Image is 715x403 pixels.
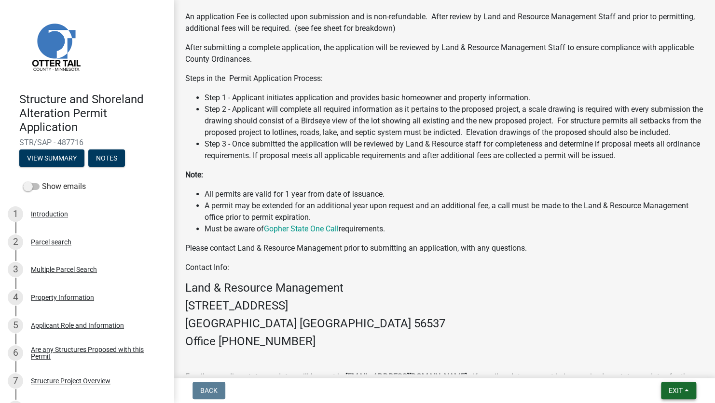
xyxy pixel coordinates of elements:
[669,387,683,394] span: Exit
[205,92,703,104] li: Step 1 - Applicant initiates application and provides basic homeowner and property information.
[19,10,92,82] img: Otter Tail County, Minnesota
[192,382,225,399] button: Back
[19,138,154,147] span: STR/SAP - 487716
[185,262,703,273] p: Contact Info:
[185,242,703,254] p: Please contact Land & Resource Management prior to submitting an application, with any questions.
[31,211,68,217] div: Introduction
[88,149,125,167] button: Notes
[205,104,703,138] li: Step 2 - Applicant will complete all required information as it pertains to the proposed project,...
[31,266,97,273] div: Multiple Parcel Search
[205,200,703,223] li: A permit may be extended for an additional year upon request and an additional fee, a call must b...
[8,234,23,250] div: 2
[8,373,23,389] div: 7
[185,281,703,295] h4: Land & Resource Management
[8,318,23,333] div: 5
[8,262,23,277] div: 3
[185,42,703,65] p: After submitting a complete application, the application will be reviewed by Land & Resource Mana...
[185,335,703,349] h4: Office [PHONE_NUMBER]
[19,149,84,167] button: View Summary
[200,387,218,394] span: Back
[8,290,23,305] div: 4
[661,382,696,399] button: Exit
[205,138,703,161] li: Step 3 - Once submitted the application will be reviewed by Land & Resource staff for completenes...
[19,93,166,134] h4: Structure and Shoreland Alteration Permit Application
[19,155,84,163] wm-modal-confirm: Summary
[185,317,703,331] h4: [GEOGRAPHIC_DATA] [GEOGRAPHIC_DATA] 56537
[185,170,203,179] strong: Note:
[205,223,703,235] li: Must be aware of requirements.
[185,11,703,34] p: An application Fee is collected upon submission and is non-refundable. After review by Land and R...
[31,239,71,245] div: Parcel search
[264,224,339,233] a: Gopher State One Call
[205,188,703,200] li: All permits are valid for 1 year from date of issuance.
[23,181,86,192] label: Show emails
[185,73,703,84] p: Steps in the Permit Application Process:
[31,346,158,360] div: Are any Structures Proposed with this Permit
[185,299,703,313] h4: [STREET_ADDRESS]
[185,371,703,394] p: Emails regarding status updates will be sent by . If email updates are not being received on stat...
[8,206,23,222] div: 1
[8,345,23,361] div: 6
[31,322,124,329] div: Applicant Role and Information
[31,377,110,384] div: Structure Project Overview
[345,372,467,381] strong: [EMAIL_ADDRESS][DOMAIN_NAME]
[88,155,125,163] wm-modal-confirm: Notes
[31,294,94,301] div: Property Information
